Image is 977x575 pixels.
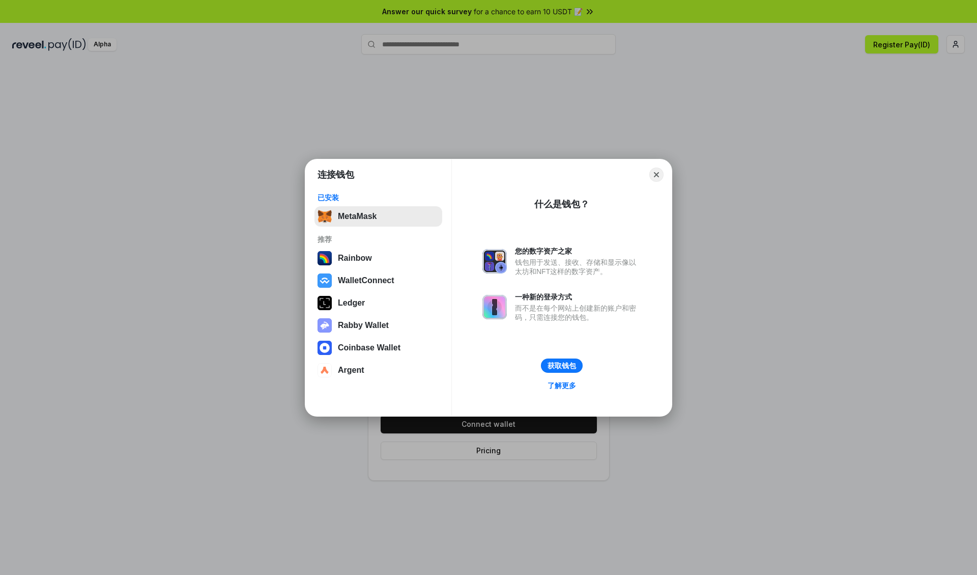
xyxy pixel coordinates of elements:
[515,292,641,302] div: 一种新的登录方式
[314,293,442,313] button: Ledger
[515,258,641,276] div: 钱包用于发送、接收、存储和显示像以太坊和NFT这样的数字资产。
[548,381,576,390] div: 了解更多
[541,379,582,392] a: 了解更多
[318,251,332,265] img: svg+xml,%3Csvg%20width%3D%22120%22%20height%3D%22120%22%20viewBox%3D%220%200%20120%20120%22%20fil...
[338,343,400,352] div: Coinbase Wallet
[318,235,439,244] div: 推荐
[314,315,442,336] button: Rabby Wallet
[318,363,332,377] img: svg+xml,%3Csvg%20width%3D%2228%22%20height%3D%2228%22%20viewBox%3D%220%200%2028%2028%22%20fill%3D...
[338,276,394,285] div: WalletConnect
[338,366,364,375] div: Argent
[338,212,377,221] div: MetaMask
[649,168,664,182] button: Close
[314,360,442,380] button: Argent
[338,254,372,263] div: Rainbow
[515,304,641,322] div: 而不是在每个网站上创建新的账户和密码，只需连接您的钱包。
[318,209,332,224] img: svg+xml,%3Csvg%20fill%3D%22none%22%20height%3D%2233%22%20viewBox%3D%220%200%2035%2033%22%20width%...
[314,270,442,291] button: WalletConnect
[482,295,507,319] img: svg+xml,%3Csvg%20xmlns%3D%22http%3A%2F%2Fwww.w3.org%2F2000%2Fsvg%22%20fill%3D%22none%22%20viewBox...
[318,296,332,310] img: svg+xml,%3Csvg%20xmlns%3D%22http%3A%2F%2Fwww.w3.org%2F2000%2Fsvg%22%20width%3D%2228%22%20height%3...
[548,361,576,370] div: 获取钱包
[318,193,439,202] div: 已安装
[338,321,389,330] div: Rabby Wallet
[314,248,442,268] button: Rainbow
[482,249,507,273] img: svg+xml,%3Csvg%20xmlns%3D%22http%3A%2F%2Fwww.w3.org%2F2000%2Fsvg%22%20fill%3D%22none%22%20viewBox...
[318,273,332,288] img: svg+xml,%3Csvg%20width%3D%2228%22%20height%3D%2228%22%20viewBox%3D%220%200%2028%2028%22%20fill%3D...
[534,198,589,210] div: 什么是钱包？
[338,298,365,308] div: Ledger
[541,359,583,373] button: 获取钱包
[314,206,442,227] button: MetaMask
[515,247,641,256] div: 您的数字资产之家
[318,169,354,181] h1: 连接钱包
[318,318,332,333] img: svg+xml,%3Csvg%20xmlns%3D%22http%3A%2F%2Fwww.w3.org%2F2000%2Fsvg%22%20fill%3D%22none%22%20viewBox...
[318,341,332,355] img: svg+xml,%3Csvg%20width%3D%2228%22%20height%3D%2228%22%20viewBox%3D%220%200%2028%2028%22%20fill%3D...
[314,338,442,358] button: Coinbase Wallet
